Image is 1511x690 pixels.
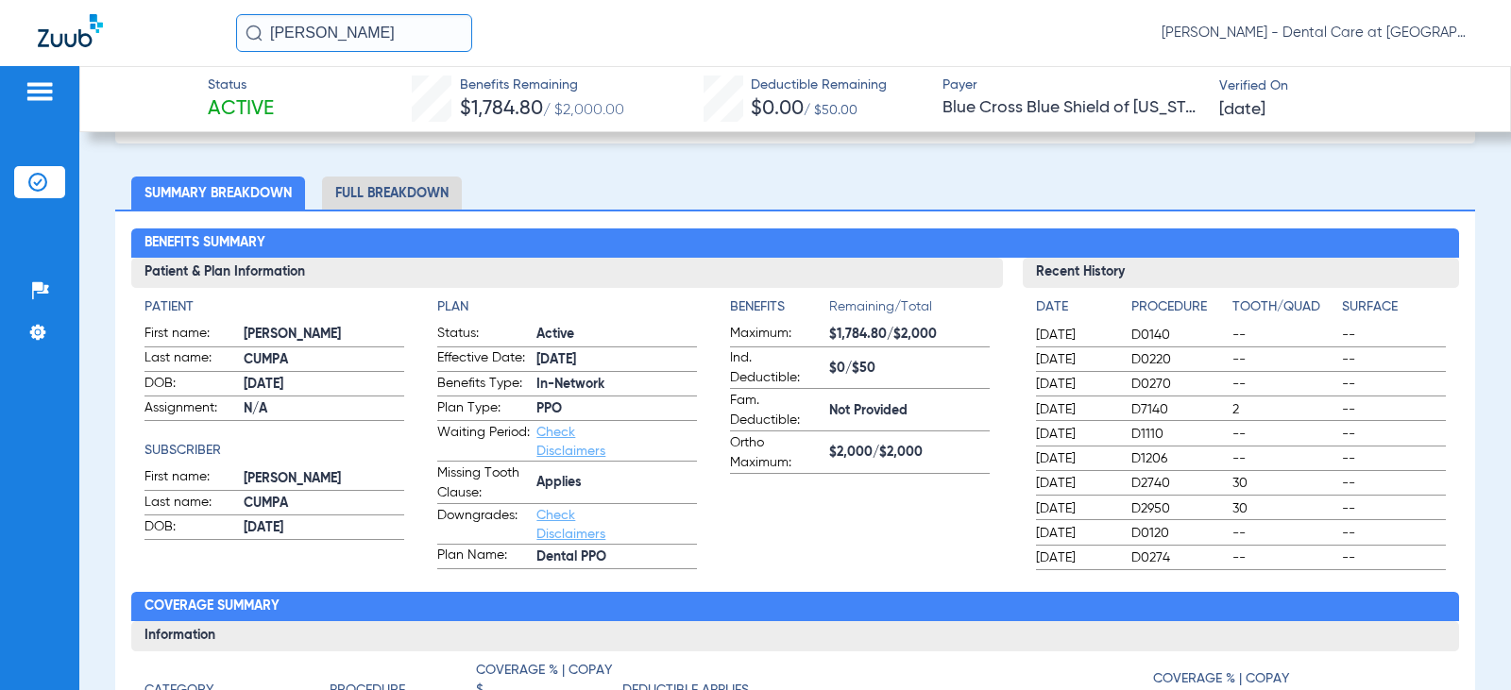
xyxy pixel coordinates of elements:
[804,104,857,117] span: / $50.00
[730,297,829,324] app-breakdown-title: Benefits
[144,348,237,371] span: Last name:
[322,177,462,210] li: Full Breakdown
[1036,425,1115,444] span: [DATE]
[1036,449,1115,468] span: [DATE]
[1036,350,1115,369] span: [DATE]
[244,375,404,395] span: [DATE]
[131,258,1003,288] h3: Patient & Plan Information
[1232,297,1335,324] app-breakdown-title: Tooth/Quad
[829,401,990,421] span: Not Provided
[1131,548,1225,567] span: D0274
[1232,400,1335,419] span: 2
[1036,524,1115,543] span: [DATE]
[1342,297,1445,317] h4: Surface
[829,297,990,324] span: Remaining/Total
[730,391,823,430] span: Fam. Deductible:
[730,433,823,473] span: Ortho Maximum:
[1342,297,1445,324] app-breakdown-title: Surface
[1036,297,1115,317] h4: Date
[1036,326,1115,345] span: [DATE]
[1036,297,1115,324] app-breakdown-title: Date
[1219,98,1265,122] span: [DATE]
[1131,297,1225,317] h4: Procedure
[144,374,237,396] span: DOB:
[1036,400,1115,419] span: [DATE]
[1232,350,1335,369] span: --
[1232,499,1335,518] span: 30
[1232,474,1335,493] span: 30
[144,493,237,515] span: Last name:
[536,509,605,541] a: Check Disclaimers
[437,374,530,396] span: Benefits Type:
[1342,449,1445,468] span: --
[460,76,624,95] span: Benefits Remaining
[131,177,305,210] li: Summary Breakdown
[244,494,404,513] span: CUMPA
[1232,375,1335,394] span: --
[536,547,697,567] span: Dental PPO
[1131,326,1225,345] span: D0140
[131,228,1458,259] h2: Benefits Summary
[1219,76,1480,96] span: Verified On
[244,325,404,345] span: [PERSON_NAME]
[1131,425,1225,444] span: D1110
[536,399,697,419] span: PPO
[730,297,829,317] h4: Benefits
[144,398,237,421] span: Assignment:
[208,96,274,123] span: Active
[244,399,404,419] span: N/A
[1232,297,1335,317] h4: Tooth/Quad
[1342,400,1445,419] span: --
[144,517,237,540] span: DOB:
[829,443,990,463] span: $2,000/$2,000
[536,473,697,493] span: Applies
[543,103,624,118] span: / $2,000.00
[437,506,530,544] span: Downgrades:
[25,80,55,103] img: hamburger-icon
[1232,548,1335,567] span: --
[1342,350,1445,369] span: --
[437,348,530,371] span: Effective Date:
[942,76,1203,95] span: Payer
[1131,400,1225,419] span: D7140
[1036,474,1115,493] span: [DATE]
[751,99,804,119] span: $0.00
[437,423,530,461] span: Waiting Period:
[1162,24,1473,42] span: [PERSON_NAME] - Dental Care at [GEOGRAPHIC_DATA]
[144,324,237,346] span: First name:
[942,96,1203,120] span: Blue Cross Blue Shield of [US_STATE]
[1232,425,1335,444] span: --
[244,518,404,538] span: [DATE]
[1232,326,1335,345] span: --
[1232,449,1335,468] span: --
[437,297,697,317] h4: Plan
[1342,375,1445,394] span: --
[144,467,237,490] span: First name:
[751,76,887,95] span: Deductible Remaining
[437,398,530,421] span: Plan Type:
[1131,474,1225,493] span: D2740
[437,324,530,346] span: Status:
[1036,548,1115,567] span: [DATE]
[144,297,404,317] h4: Patient
[460,99,543,119] span: $1,784.80
[1023,258,1458,288] h3: Recent History
[730,348,823,388] span: Ind. Deductible:
[1131,499,1225,518] span: D2950
[437,546,530,568] span: Plan Name:
[1342,425,1445,444] span: --
[1342,499,1445,518] span: --
[236,14,472,52] input: Search for patients
[536,325,697,345] span: Active
[1342,548,1445,567] span: --
[536,350,697,370] span: [DATE]
[244,469,404,489] span: [PERSON_NAME]
[208,76,274,95] span: Status
[829,359,990,379] span: $0/$50
[1232,524,1335,543] span: --
[144,441,404,461] h4: Subscriber
[1036,375,1115,394] span: [DATE]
